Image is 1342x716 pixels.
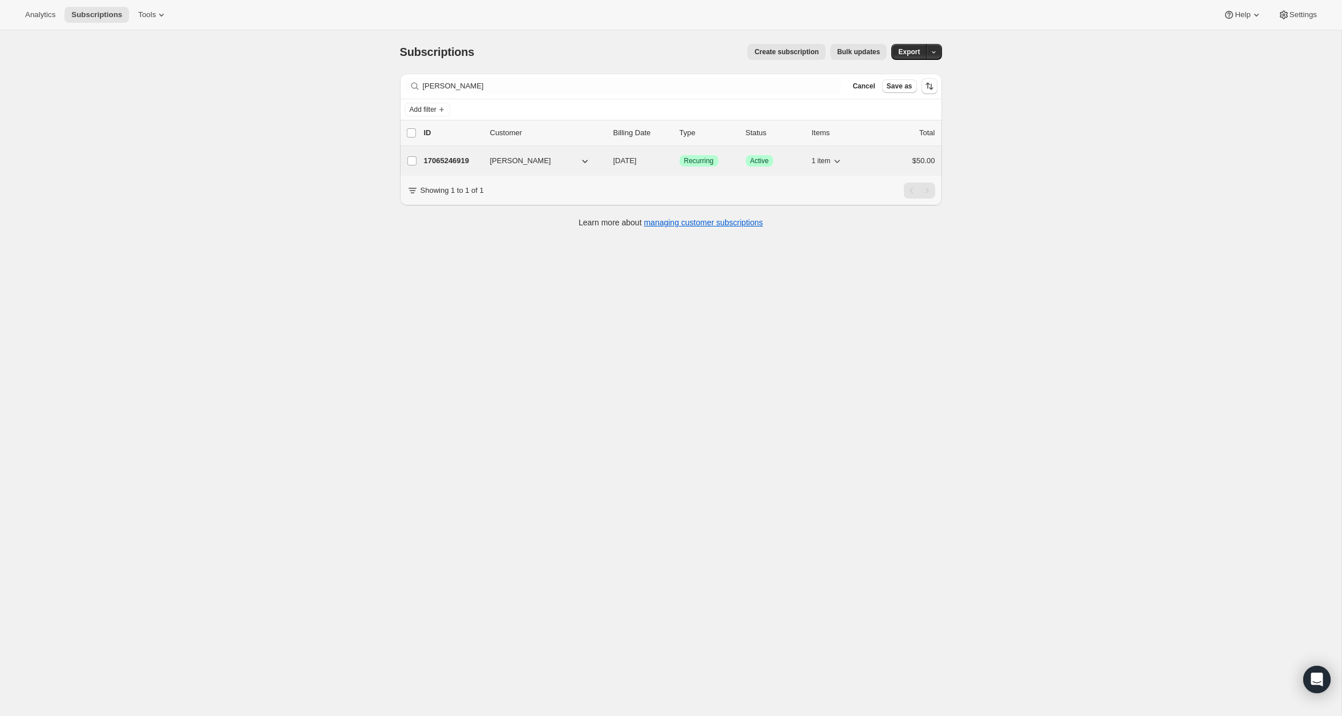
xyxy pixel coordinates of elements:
span: Cancel [852,82,875,91]
span: 1 item [812,156,831,165]
span: [DATE] [613,156,637,165]
span: Bulk updates [837,47,880,56]
button: Settings [1271,7,1324,23]
button: Subscriptions [64,7,129,23]
span: Export [898,47,920,56]
button: Export [891,44,927,60]
span: Subscriptions [400,46,475,58]
button: 1 item [812,153,843,169]
span: Create subscription [754,47,819,56]
span: $50.00 [912,156,935,165]
button: Tools [131,7,174,23]
p: Status [746,127,803,139]
span: Tools [138,10,156,19]
div: IDCustomerBilling DateTypeStatusItemsTotal [424,127,935,139]
span: Active [750,156,769,165]
span: Settings [1290,10,1317,19]
span: Help [1235,10,1250,19]
span: Analytics [25,10,55,19]
button: Add filter [405,103,450,116]
button: Create subscription [747,44,826,60]
div: Items [812,127,869,139]
button: Sort the results [921,78,937,94]
nav: Pagination [904,183,935,199]
button: [PERSON_NAME] [483,152,597,170]
input: Filter subscribers [423,78,842,94]
p: 17065246919 [424,155,481,167]
p: Customer [490,127,604,139]
p: ID [424,127,481,139]
span: Save as [887,82,912,91]
div: Type [680,127,737,139]
p: Billing Date [613,127,670,139]
div: Open Intercom Messenger [1303,666,1331,693]
div: 17065246919[PERSON_NAME][DATE]SuccessRecurringSuccessActive1 item$50.00 [424,153,935,169]
button: Cancel [848,79,879,93]
span: Subscriptions [71,10,122,19]
p: Learn more about [579,217,763,228]
p: Showing 1 to 1 of 1 [421,185,484,196]
button: Help [1216,7,1268,23]
button: Analytics [18,7,62,23]
button: Save as [882,79,917,93]
button: Bulk updates [830,44,887,60]
span: Add filter [410,105,436,114]
p: Total [919,127,935,139]
a: managing customer subscriptions [644,218,763,227]
span: [PERSON_NAME] [490,155,551,167]
span: Recurring [684,156,714,165]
